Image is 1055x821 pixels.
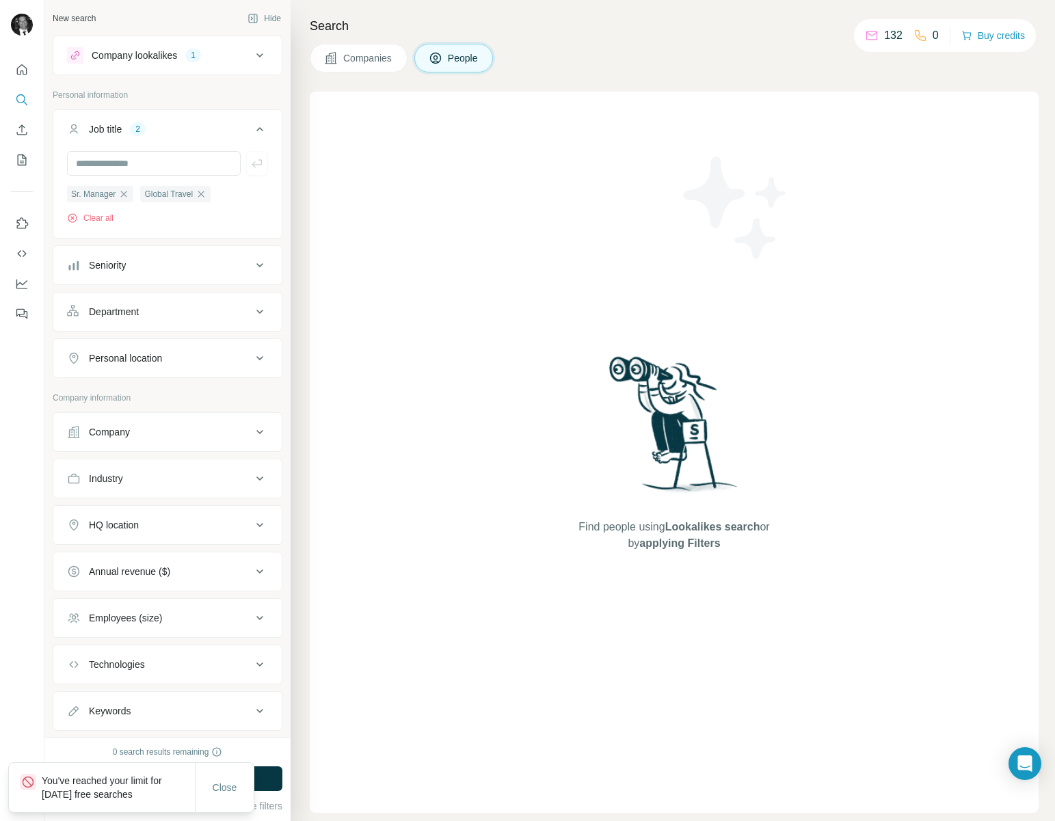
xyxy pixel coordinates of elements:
p: Company information [53,392,282,404]
p: 132 [884,27,903,44]
div: Keywords [89,704,131,718]
button: Industry [53,462,282,495]
div: Annual revenue ($) [89,565,170,578]
span: Lookalikes search [665,521,760,533]
span: Global Travel [144,188,193,200]
span: Companies [343,51,393,65]
button: My lists [11,148,33,172]
div: Technologies [89,658,145,671]
span: Sr. Manager [71,188,116,200]
div: Industry [89,472,123,485]
button: Search [11,88,33,112]
img: Surfe Illustration - Woman searching with binoculars [603,353,745,505]
button: Employees (size) [53,602,282,634]
div: 0 search results remaining [113,746,223,758]
button: Clear all [67,212,113,224]
div: Department [89,305,139,319]
div: Company lookalikes [92,49,177,62]
button: Company lookalikes1 [53,39,282,72]
button: Close [203,775,247,800]
button: Technologies [53,648,282,681]
button: Keywords [53,695,282,727]
div: HQ location [89,518,139,532]
div: New search [53,12,96,25]
div: Company [89,425,130,439]
div: Employees (size) [89,611,162,625]
span: Close [213,781,237,794]
div: 2 [130,123,146,135]
button: Company [53,416,282,448]
img: Surfe Illustration - Stars [674,146,797,269]
button: Enrich CSV [11,118,33,142]
button: Seniority [53,249,282,282]
div: Open Intercom Messenger [1009,747,1041,780]
button: Use Surfe on LinkedIn [11,211,33,236]
button: Dashboard [11,271,33,296]
button: HQ location [53,509,282,541]
button: Use Surfe API [11,241,33,266]
span: applying Filters [639,537,720,549]
button: Feedback [11,301,33,326]
div: 1 [185,49,201,62]
button: Annual revenue ($) [53,555,282,588]
span: Find people using or by [565,519,784,552]
p: Personal information [53,89,282,101]
button: Job title2 [53,113,282,151]
p: You've reached your limit for [DATE] free searches [42,774,195,801]
div: Personal location [89,351,162,365]
button: Department [53,295,282,328]
div: Job title [89,122,122,136]
div: Seniority [89,258,126,272]
button: Quick start [11,57,33,82]
span: People [448,51,479,65]
p: 0 [933,27,939,44]
h4: Search [310,16,1039,36]
button: Buy credits [961,26,1025,45]
button: Hide [238,8,291,29]
button: Personal location [53,342,282,375]
img: Avatar [11,14,33,36]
